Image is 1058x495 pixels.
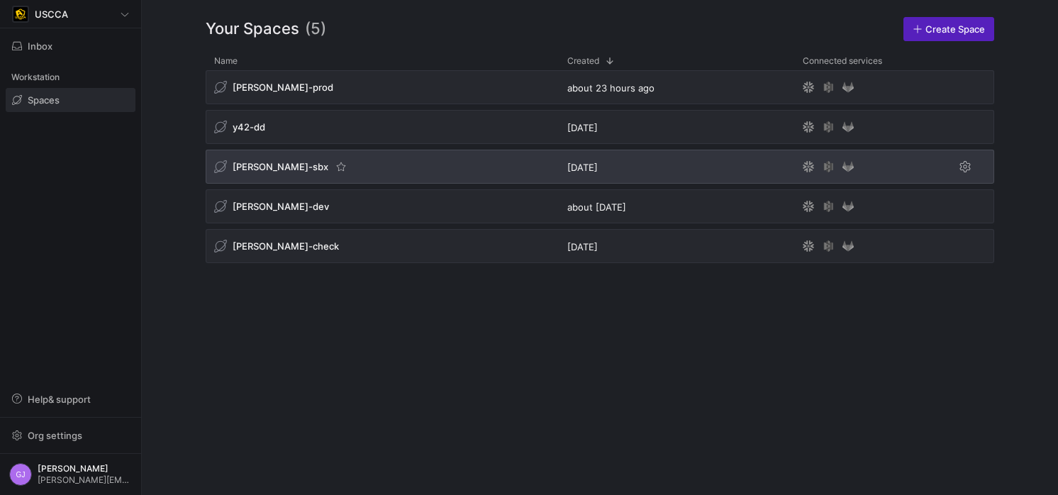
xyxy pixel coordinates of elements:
div: Press SPACE to select this row. [206,110,994,150]
span: Spaces [28,94,60,106]
div: Press SPACE to select this row. [206,150,994,189]
img: https://storage.googleapis.com/y42-prod-data-exchange/images/uAsz27BndGEK0hZWDFeOjoxA7jCwgK9jE472... [13,7,28,21]
span: Inbox [28,40,52,52]
span: [PERSON_NAME]-check [233,240,339,252]
button: GJ[PERSON_NAME][PERSON_NAME][EMAIL_ADDRESS][PERSON_NAME][DOMAIN_NAME] [6,460,135,489]
button: Org settings [6,423,135,447]
span: [PERSON_NAME]-prod [233,82,333,93]
a: Org settings [6,431,135,443]
span: [PERSON_NAME]-dev [233,201,329,212]
div: Press SPACE to select this row. [206,229,994,269]
div: Press SPACE to select this row. [206,189,994,229]
span: [PERSON_NAME]-sbx [233,161,328,172]
span: [DATE] [567,122,598,133]
span: Name [214,56,238,66]
span: [DATE] [567,162,598,173]
span: [DATE] [567,241,598,252]
span: Your Spaces [206,17,299,41]
span: about [DATE] [567,201,626,213]
span: Connected services [803,56,882,66]
span: [PERSON_NAME][EMAIL_ADDRESS][PERSON_NAME][DOMAIN_NAME] [38,475,132,485]
span: USCCA [35,9,68,20]
span: y42-dd [233,121,265,133]
span: (5) [305,17,326,41]
div: Press SPACE to select this row. [206,70,994,110]
span: about 23 hours ago [567,82,655,94]
a: Spaces [6,88,135,112]
button: Inbox [6,34,135,58]
a: Create Space [903,17,994,41]
span: [PERSON_NAME] [38,464,132,474]
div: GJ [9,463,32,486]
span: Org settings [28,430,82,441]
span: Create Space [925,23,985,35]
span: Created [567,56,599,66]
span: Help & support [28,394,91,405]
button: Help& support [6,387,135,411]
div: Workstation [6,67,135,88]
